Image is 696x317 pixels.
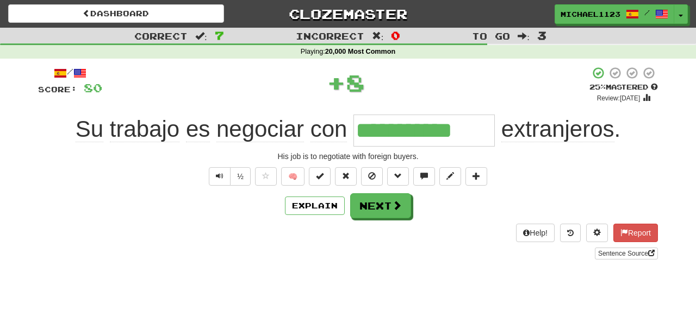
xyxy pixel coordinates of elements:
[325,48,395,55] strong: 20,000 Most Common
[195,31,207,41] span: :
[134,30,188,41] span: Correct
[465,167,487,186] button: Add to collection (alt+a)
[387,167,409,186] button: Grammar (alt+g)
[597,94,641,102] small: Review: [DATE]
[335,167,357,186] button: Reset to 0% Mastered (alt+r)
[281,167,304,186] button: 🧠
[560,224,581,242] button: Round history (alt+y)
[38,151,658,162] div: His job is to negotiate with foreign buyers.
[495,116,620,142] span: .
[84,81,102,94] span: 80
[561,9,620,19] span: michael1123
[209,167,231,186] button: Play sentence audio (ctl+space)
[216,116,304,142] span: negociar
[391,29,400,42] span: 0
[589,83,606,91] span: 25 %
[595,248,658,259] a: Sentence Source
[346,69,365,96] span: 8
[8,4,224,23] a: Dashboard
[207,167,251,186] div: Text-to-speech controls
[38,85,77,94] span: Score:
[310,116,347,142] span: con
[361,167,383,186] button: Ignore sentence (alt+i)
[110,116,179,142] span: trabajo
[439,167,461,186] button: Edit sentence (alt+d)
[215,29,224,42] span: 7
[472,30,510,41] span: To go
[38,66,102,80] div: /
[372,31,384,41] span: :
[644,9,650,16] span: /
[186,116,210,142] span: es
[350,193,411,218] button: Next
[230,167,251,186] button: ½
[76,116,103,142] span: Su
[327,66,346,99] span: +
[240,4,456,23] a: Clozemaster
[613,224,658,242] button: Report
[413,167,435,186] button: Discuss sentence (alt+u)
[518,31,530,41] span: :
[537,29,546,42] span: 3
[555,4,674,24] a: michael1123 /
[309,167,331,186] button: Set this sentence to 100% Mastered (alt+m)
[501,116,614,142] span: extranjeros
[296,30,364,41] span: Incorrect
[516,224,555,242] button: Help!
[589,83,658,92] div: Mastered
[285,196,345,215] button: Explain
[255,167,277,186] button: Favorite sentence (alt+f)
